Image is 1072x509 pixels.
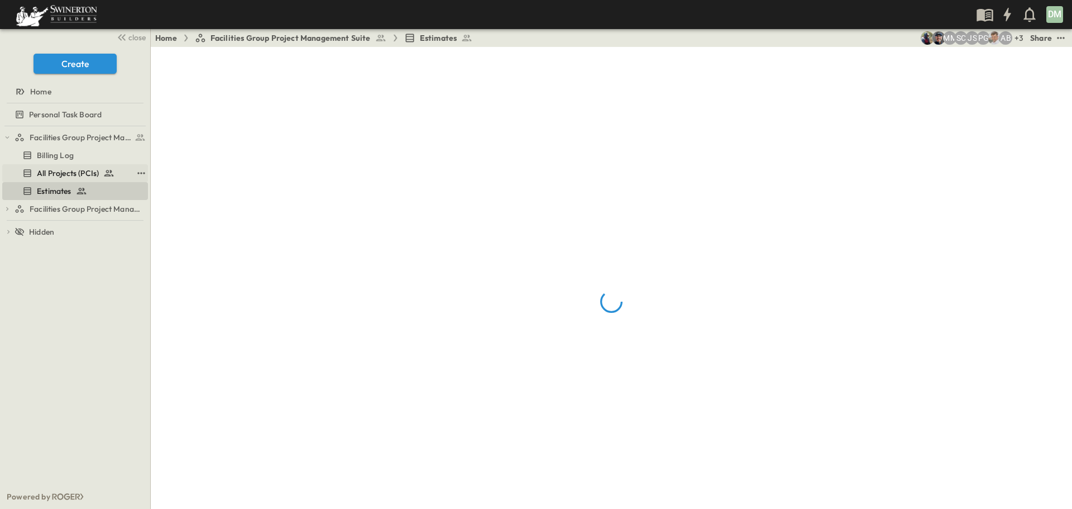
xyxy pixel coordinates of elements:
[977,31,990,45] div: Pat Gil (pgil@swinerton.com)
[195,32,386,44] a: Facilities Group Project Management Suite
[2,106,148,123] div: Personal Task Boardtest
[2,146,148,164] div: Billing Logtest
[15,201,146,217] a: Facilities Group Project Management Suite (Copy)
[30,203,143,215] span: Facilities Group Project Management Suite (Copy)
[943,31,956,45] div: Monique Magallon (monique.magallon@swinerton.com)
[2,129,148,146] div: Facilities Group Project Management Suitetest
[210,32,371,44] span: Facilities Group Project Management Suite
[2,84,146,99] a: Home
[1030,32,1052,44] div: Share
[921,31,934,45] img: Joshua Whisenant (josh@tryroger.com)
[2,165,132,181] a: All Projects (PCIs)
[2,164,148,182] div: All Projects (PCIs)test
[1054,31,1068,45] button: test
[29,226,54,237] span: Hidden
[2,148,146,163] a: Billing Log
[112,29,148,45] button: close
[2,183,146,199] a: Estimates
[37,185,71,197] span: Estimates
[999,31,1012,45] div: Adam Brigham (adam.brigham@swinerton.com)
[128,32,146,43] span: close
[988,31,1001,45] img: Aaron Anderson (aaron.anderson@swinerton.com)
[15,130,146,145] a: Facilities Group Project Management Suite
[37,150,74,161] span: Billing Log
[37,168,99,179] span: All Projects (PCIs)
[2,107,146,122] a: Personal Task Board
[135,167,148,180] button: test
[33,54,117,74] button: Create
[2,200,148,218] div: Facilities Group Project Management Suite (Copy)test
[29,109,102,120] span: Personal Task Board
[404,32,473,44] a: Estimates
[1045,5,1064,24] button: DM
[30,132,132,143] span: Facilities Group Project Management Suite
[954,31,968,45] div: Sebastian Canal (sebastian.canal@swinerton.com)
[1046,6,1063,23] div: DM
[1014,32,1026,44] p: + 3
[2,182,148,200] div: Estimatestest
[155,32,177,44] a: Home
[155,32,479,44] nav: breadcrumbs
[30,86,51,97] span: Home
[932,31,945,45] img: Mark Sotelo (mark.sotelo@swinerton.com)
[420,32,457,44] span: Estimates
[13,3,99,26] img: 6c363589ada0b36f064d841b69d3a419a338230e66bb0a533688fa5cc3e9e735.png
[965,31,979,45] div: Juan Sanchez (juan.sanchez@swinerton.com)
